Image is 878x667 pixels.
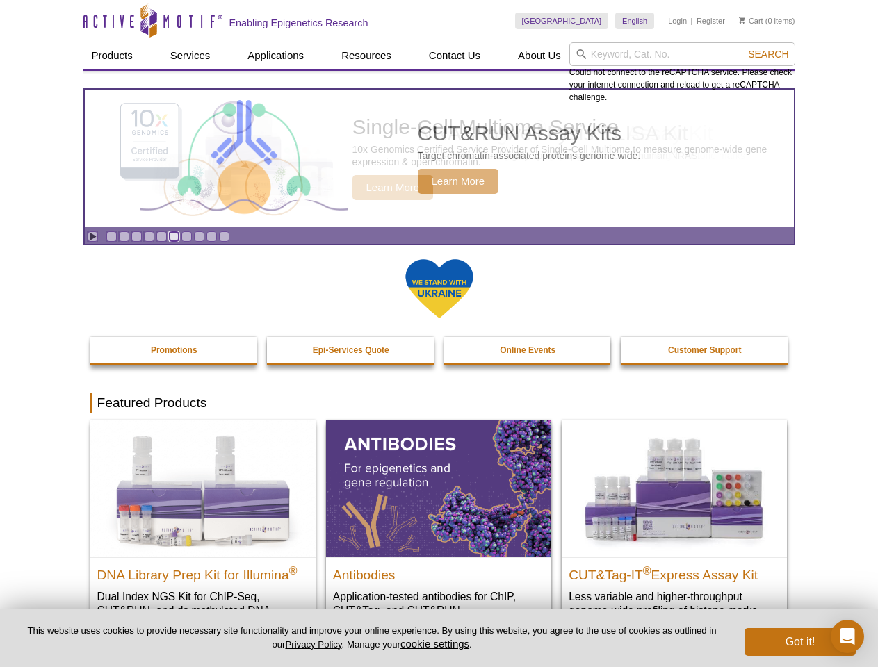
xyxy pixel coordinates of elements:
a: Resources [333,42,400,69]
img: We Stand With Ukraine [405,258,474,320]
sup: ® [289,564,298,576]
a: Go to slide 2 [119,231,129,242]
a: Go to slide 5 [156,231,167,242]
a: Services [162,42,219,69]
li: | [691,13,693,29]
strong: Customer Support [668,345,741,355]
img: DNA Library Prep Kit for Illumina [90,420,316,557]
h2: Enabling Epigenetics Research [229,17,368,29]
h2: DNA Library Prep Kit for Illumina [97,561,309,582]
div: Could not connect to the reCAPTCHA service. Please check your internet connection and reload to g... [569,42,795,104]
button: Got it! [745,628,856,656]
a: Go to slide 3 [131,231,142,242]
p: This website uses cookies to provide necessary site functionality and improve your online experie... [22,625,722,651]
img: CUT&Tag-IT® Express Assay Kit [562,420,787,557]
a: DNA Library Prep Kit for Illumina DNA Library Prep Kit for Illumina® Dual Index NGS Kit for ChIP-... [90,420,316,645]
button: cookie settings [400,638,469,650]
p: Application-tested antibodies for ChIP, CUT&Tag, and CUT&RUN. [333,589,544,618]
img: All Antibodies [326,420,551,557]
strong: Online Events [500,345,555,355]
li: (0 items) [739,13,795,29]
a: Promotions [90,337,259,363]
a: English [615,13,654,29]
a: Go to slide 10 [219,231,229,242]
p: Dual Index NGS Kit for ChIP-Seq, CUT&RUN, and ds methylated DNA assays. [97,589,309,632]
a: Go to slide 8 [194,231,204,242]
h2: CUT&Tag-IT Express Assay Kit [569,561,780,582]
a: All Antibodies Antibodies Application-tested antibodies for ChIP, CUT&Tag, and CUT&RUN. [326,420,551,631]
div: Open Intercom Messenger [831,620,864,653]
a: Login [668,16,687,26]
a: Go to slide 1 [106,231,117,242]
button: Search [744,48,792,60]
a: Epi-Services Quote [267,337,435,363]
a: Customer Support [621,337,789,363]
a: Go to slide 7 [181,231,192,242]
strong: Promotions [151,345,197,355]
span: Search [748,49,788,60]
img: Your Cart [739,17,745,24]
h2: Featured Products [90,393,788,413]
p: Less variable and higher-throughput genome-wide profiling of histone marks​. [569,589,780,618]
a: Contact Us [421,42,489,69]
a: Toggle autoplay [88,231,98,242]
a: Register [697,16,725,26]
a: Applications [239,42,312,69]
a: Online Events [444,337,612,363]
strong: Epi-Services Quote [313,345,389,355]
a: CUT&Tag-IT® Express Assay Kit CUT&Tag-IT®Express Assay Kit Less variable and higher-throughput ge... [562,420,787,631]
a: Cart [739,16,763,26]
h2: Antibodies [333,561,544,582]
a: About Us [510,42,569,69]
a: Products [83,42,141,69]
sup: ® [643,564,651,576]
a: Go to slide 9 [206,231,217,242]
a: Go to slide 6 [169,231,179,242]
input: Keyword, Cat. No. [569,42,795,66]
a: Privacy Policy [285,639,341,650]
a: [GEOGRAPHIC_DATA] [515,13,609,29]
a: Go to slide 4 [144,231,154,242]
